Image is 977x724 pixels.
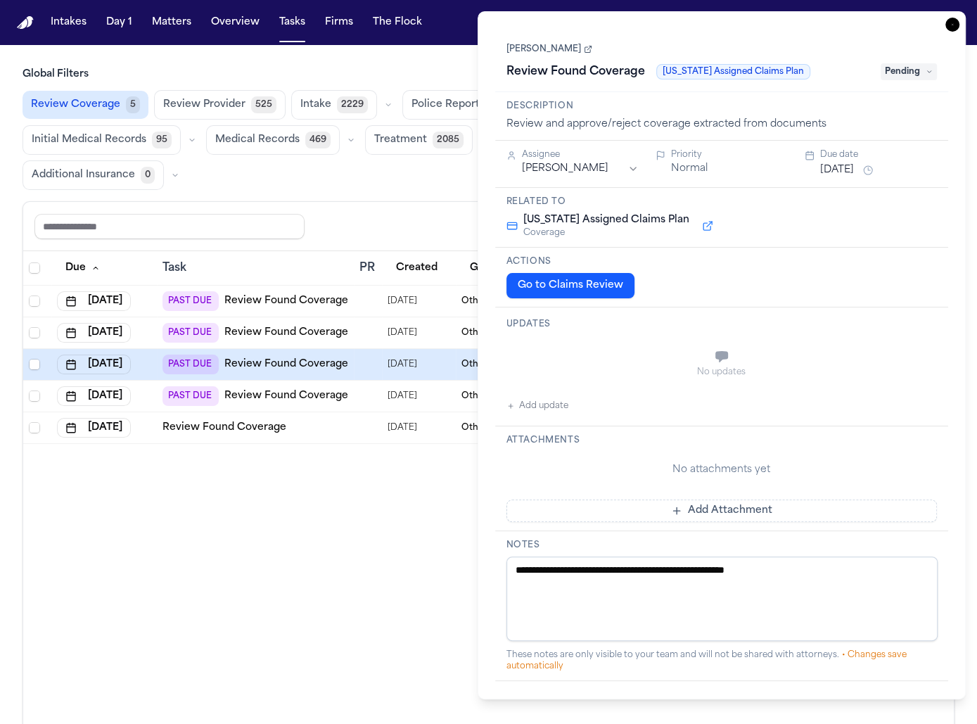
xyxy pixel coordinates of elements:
button: Medical Records469 [206,125,340,155]
h3: Updates [506,319,938,330]
span: Review Coverage [31,98,120,112]
button: Police Report & Investigation424 [402,90,597,120]
span: Medical Records [215,133,300,147]
span: 95 [152,132,172,148]
a: Home [17,16,34,30]
button: Overview [205,10,265,35]
div: Assignee [522,149,639,160]
div: These notes are only visible to your team and will not be shared with attorneys. [506,649,938,672]
span: 525 [251,96,276,113]
span: Police Report & Investigation [411,98,557,112]
div: Priority [671,149,788,160]
span: 5 [126,96,140,113]
span: Treatment [374,133,427,147]
button: [DATE] [820,163,854,177]
button: Review Coverage5 [23,91,148,119]
span: Additional Insurance [32,168,135,182]
button: Add Attachment [506,500,938,522]
span: 2085 [433,132,464,148]
button: Review Provider525 [154,90,286,120]
button: Matters [146,10,197,35]
span: Intake [300,98,331,112]
img: Finch Logo [17,16,34,30]
h3: Global Filters [23,68,954,82]
button: [DATE] [57,418,131,438]
button: Firms [319,10,359,35]
button: Intakes [45,10,92,35]
span: 469 [305,132,331,148]
span: 2229 [337,96,368,113]
h3: Description [506,101,938,112]
h3: Notes [506,540,938,551]
button: Snooze task [860,162,876,179]
div: No updates [506,367,938,378]
button: Tasks [274,10,311,35]
button: Day 1 [101,10,138,35]
span: Review Provider [163,98,245,112]
button: Go to Claims Review [506,273,634,298]
span: [US_STATE] Assigned Claims Plan [523,213,689,227]
span: Initial Medical Records [32,133,146,147]
a: [PERSON_NAME] [506,44,592,55]
button: Treatment2085 [365,125,473,155]
h1: Review Found Coverage [501,61,651,83]
div: Due date [820,149,937,160]
div: No attachments yet [506,463,938,477]
button: Intake2229 [291,90,377,120]
span: Pending [881,63,937,80]
span: [US_STATE] Assigned Claims Plan [656,64,810,80]
button: Additional Insurance0 [23,160,164,190]
button: The Flock [367,10,428,35]
button: Add update [506,398,568,414]
h3: Attachments [506,435,938,446]
button: Normal [671,162,708,176]
h3: Actions [506,256,938,267]
span: Coverage [523,227,689,239]
div: Review and approve/reject coverage extracted from documents [506,118,938,132]
button: Initial Medical Records95 [23,125,181,155]
h3: Related to [506,196,938,208]
span: 0 [141,167,155,184]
